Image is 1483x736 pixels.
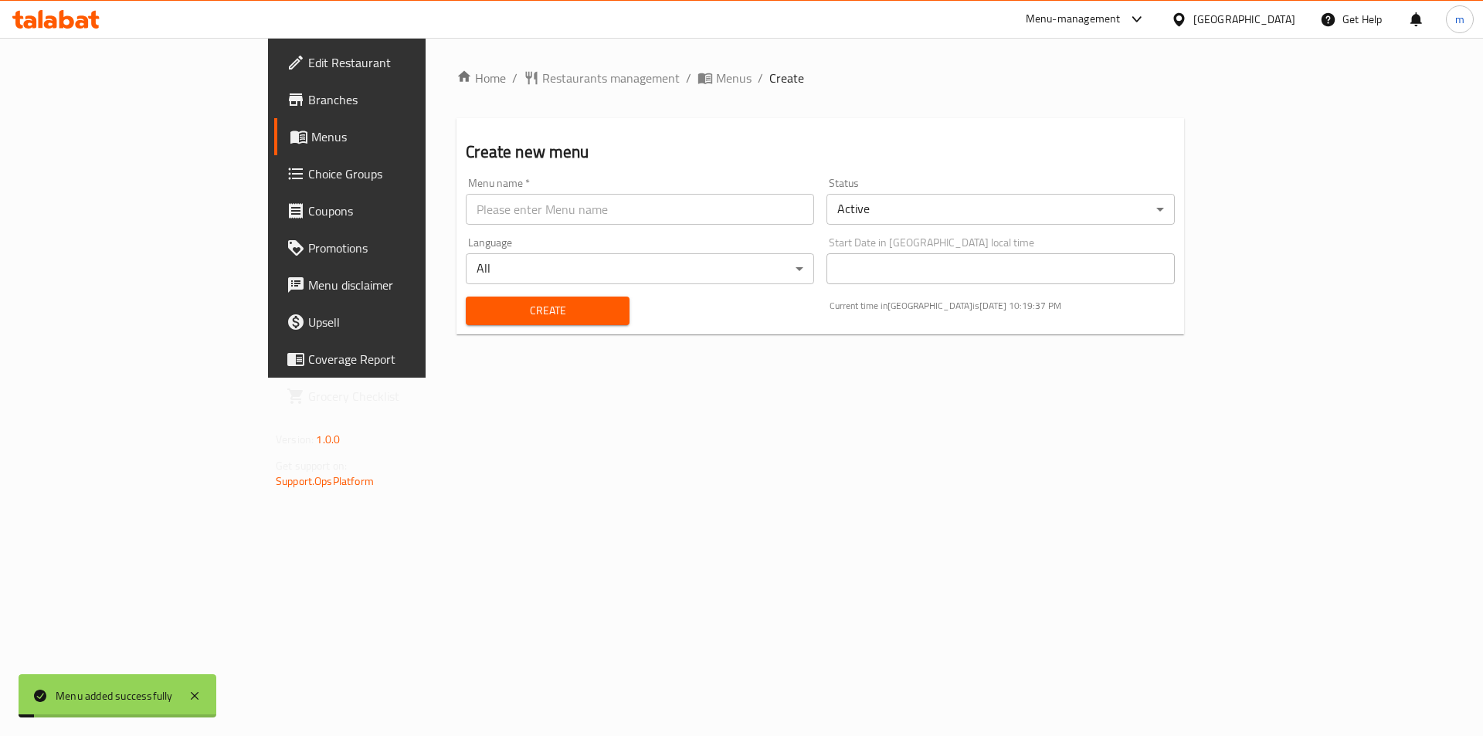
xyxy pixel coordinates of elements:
[274,192,516,229] a: Coupons
[56,687,173,704] div: Menu added successfully
[308,202,504,220] span: Coupons
[1026,10,1121,29] div: Menu-management
[316,429,340,449] span: 1.0.0
[830,299,1175,313] p: Current time in [GEOGRAPHIC_DATA] is [DATE] 10:19:37 PM
[697,69,752,87] a: Menus
[274,229,516,266] a: Promotions
[274,341,516,378] a: Coverage Report
[826,194,1175,225] div: Active
[308,313,504,331] span: Upsell
[308,350,504,368] span: Coverage Report
[274,266,516,304] a: Menu disclaimer
[758,69,763,87] li: /
[478,301,616,321] span: Create
[276,456,347,476] span: Get support on:
[276,429,314,449] span: Version:
[274,44,516,81] a: Edit Restaurant
[542,69,680,87] span: Restaurants management
[274,304,516,341] a: Upsell
[308,276,504,294] span: Menu disclaimer
[276,471,374,491] a: Support.OpsPlatform
[308,164,504,183] span: Choice Groups
[456,69,1184,87] nav: breadcrumb
[308,387,504,405] span: Grocery Checklist
[686,69,691,87] li: /
[1455,11,1464,28] span: m
[311,127,504,146] span: Menus
[466,253,814,284] div: All
[466,297,629,325] button: Create
[308,53,504,72] span: Edit Restaurant
[466,141,1175,164] h2: Create new menu
[308,239,504,257] span: Promotions
[274,155,516,192] a: Choice Groups
[716,69,752,87] span: Menus
[466,194,814,225] input: Please enter Menu name
[274,378,516,415] a: Grocery Checklist
[769,69,804,87] span: Create
[308,90,504,109] span: Branches
[274,81,516,118] a: Branches
[524,69,680,87] a: Restaurants management
[1193,11,1295,28] div: [GEOGRAPHIC_DATA]
[274,118,516,155] a: Menus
